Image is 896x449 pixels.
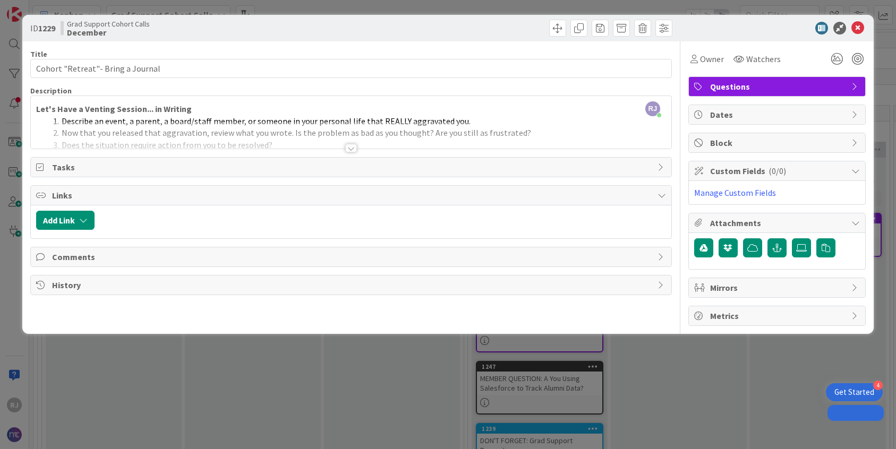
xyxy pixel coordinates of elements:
[710,136,846,149] span: Block
[710,80,846,93] span: Questions
[30,49,47,59] label: Title
[52,161,652,174] span: Tasks
[67,20,150,28] span: Grad Support Cohort Calls
[710,281,846,294] span: Mirrors
[62,116,471,126] span: Describe an event, a parent, a board/staff member, or someone in your personal life that REALLY a...
[67,28,150,37] b: December
[873,381,883,390] div: 4
[36,103,192,114] strong: Let's Have a Venting Session... in Writing
[710,165,846,177] span: Custom Fields
[694,187,776,198] a: Manage Custom Fields
[710,217,846,229] span: Attachments
[30,86,72,96] span: Description
[746,53,781,65] span: Watchers
[36,211,95,230] button: Add Link
[834,387,874,398] div: Get Started
[826,383,883,401] div: Open Get Started checklist, remaining modules: 4
[769,166,786,176] span: ( 0/0 )
[710,309,846,322] span: Metrics
[52,251,652,263] span: Comments
[52,189,652,202] span: Links
[700,53,724,65] span: Owner
[30,59,672,78] input: type card name here...
[38,23,55,33] b: 1229
[710,108,846,121] span: Dates
[645,101,660,116] span: RJ
[30,22,55,34] span: ID
[52,279,652,291] span: History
